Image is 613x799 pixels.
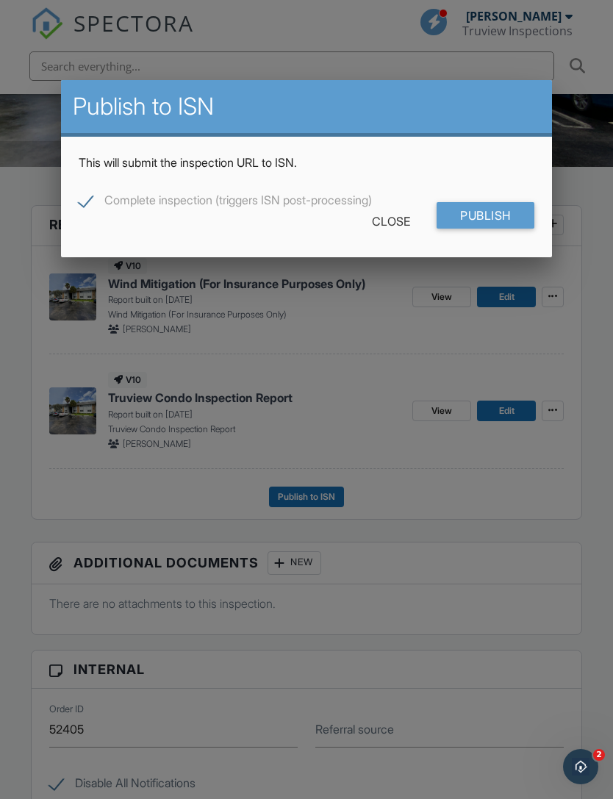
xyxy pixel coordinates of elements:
iframe: Intercom live chat [563,749,598,784]
div: Close [348,208,434,234]
h2: Publish to ISN [73,92,539,121]
span: 2 [593,749,605,761]
p: This will submit the inspection URL to ISN. [79,154,534,171]
label: Complete inspection (triggers ISN post-processing) [79,193,372,212]
input: Publish [437,202,534,229]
